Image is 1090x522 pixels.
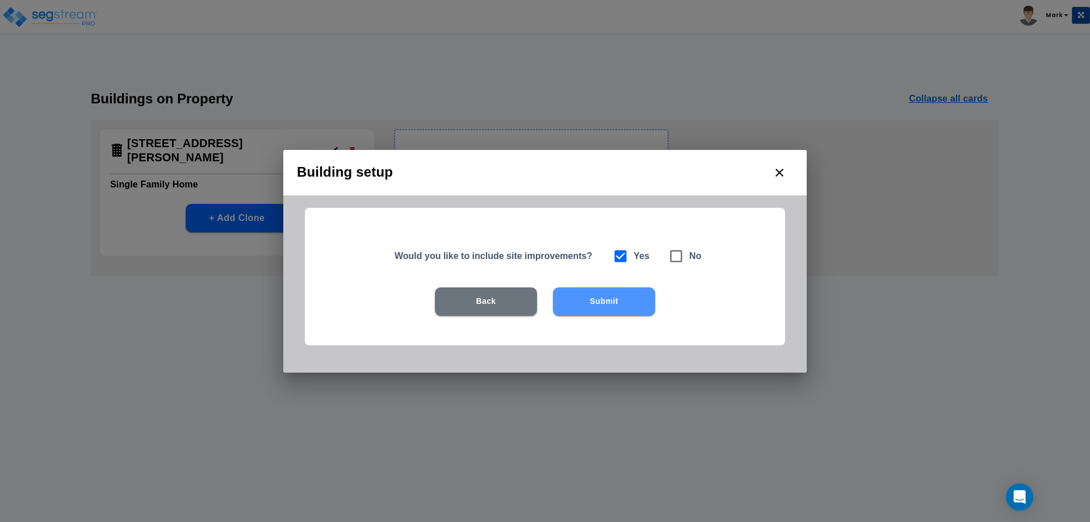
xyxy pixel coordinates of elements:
[435,287,537,316] button: Back
[283,150,807,195] h2: Building setup
[689,248,702,264] h6: No
[1006,483,1033,511] div: Open Intercom Messenger
[634,248,649,264] h6: Yes
[766,159,793,186] button: close
[395,250,598,262] h5: Would you like to include site improvements?
[553,287,655,316] button: Submit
